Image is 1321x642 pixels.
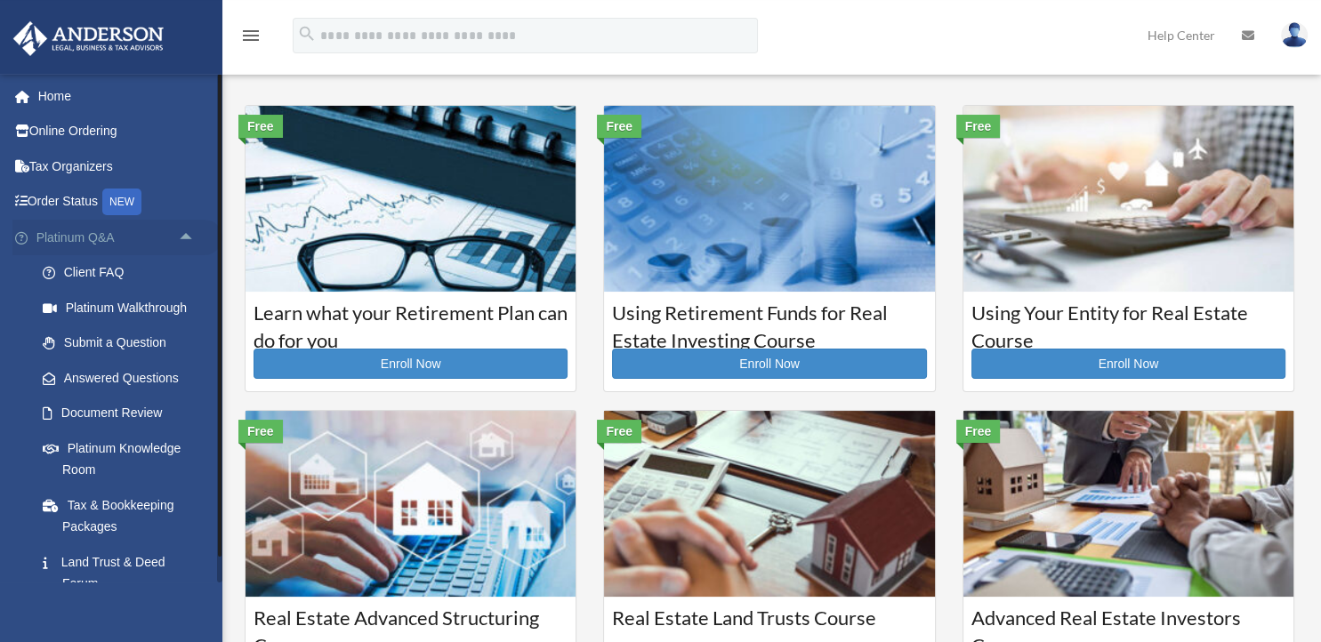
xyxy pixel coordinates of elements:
[612,300,926,344] h3: Using Retirement Funds for Real Estate Investing Course
[254,349,568,379] a: Enroll Now
[25,487,222,544] a: Tax & Bookkeeping Packages
[956,115,1001,138] div: Free
[612,349,926,379] a: Enroll Now
[597,115,641,138] div: Free
[297,24,317,44] i: search
[178,220,213,256] span: arrow_drop_up
[25,325,222,361] a: Submit a Question
[1281,22,1308,48] img: User Pic
[971,300,1285,344] h3: Using Your Entity for Real Estate Course
[240,25,262,46] i: menu
[240,31,262,46] a: menu
[102,189,141,215] div: NEW
[597,420,641,443] div: Free
[12,184,222,221] a: Order StatusNEW
[12,148,222,184] a: Tax Organizers
[238,420,283,443] div: Free
[956,420,1001,443] div: Free
[8,21,169,56] img: Anderson Advisors Platinum Portal
[25,360,222,396] a: Answered Questions
[971,349,1285,379] a: Enroll Now
[25,544,222,601] a: Land Trust & Deed Forum
[25,396,222,431] a: Document Review
[25,290,222,325] a: Platinum Walkthrough
[12,220,222,255] a: Platinum Q&Aarrow_drop_up
[12,78,222,114] a: Home
[25,430,222,487] a: Platinum Knowledge Room
[238,115,283,138] div: Free
[254,300,568,344] h3: Learn what your Retirement Plan can do for you
[25,255,222,291] a: Client FAQ
[12,114,222,149] a: Online Ordering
